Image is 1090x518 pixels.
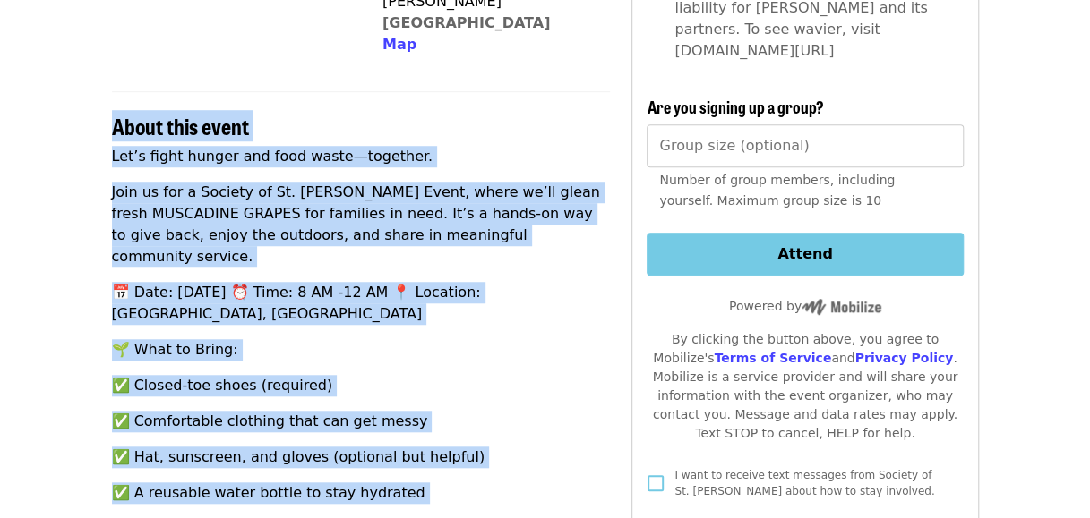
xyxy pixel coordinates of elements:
a: Terms of Service [714,351,831,365]
p: Join us for a Society of St. [PERSON_NAME] Event, where we’ll glean fresh MUSCADINE GRAPES for fa... [112,182,611,267]
img: Powered by Mobilize [802,299,881,315]
p: Let’s fight hunger and food waste—together. [112,146,611,167]
span: Are you signing up a group? [647,95,823,118]
span: Powered by [729,299,881,313]
button: Attend [647,233,963,276]
p: ✅ A reusable water bottle to stay hydrated [112,482,611,504]
div: By clicking the button above, you agree to Mobilize's and . Mobilize is a service provider and wi... [647,330,963,443]
span: About this event [112,110,249,141]
p: ✅ Comfortable clothing that can get messy [112,411,611,432]
p: ✅ Closed-toe shoes (required) [112,375,611,396]
span: Number of group members, including yourself. Maximum group size is 10 [659,173,895,208]
span: I want to receive text messages from Society of St. [PERSON_NAME] about how to stay involved. [674,469,934,497]
a: Privacy Policy [854,351,953,365]
span: Map [382,36,416,53]
p: 🌱 What to Bring: [112,339,611,361]
a: [GEOGRAPHIC_DATA] [382,14,550,31]
p: ✅ Hat, sunscreen, and gloves (optional but helpful) [112,446,611,468]
p: 📅 Date: [DATE] ⏰ Time: 8 AM -12 AM 📍 Location: [GEOGRAPHIC_DATA], [GEOGRAPHIC_DATA] [112,282,611,325]
button: Map [382,34,416,55]
input: [object Object] [647,124,963,167]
